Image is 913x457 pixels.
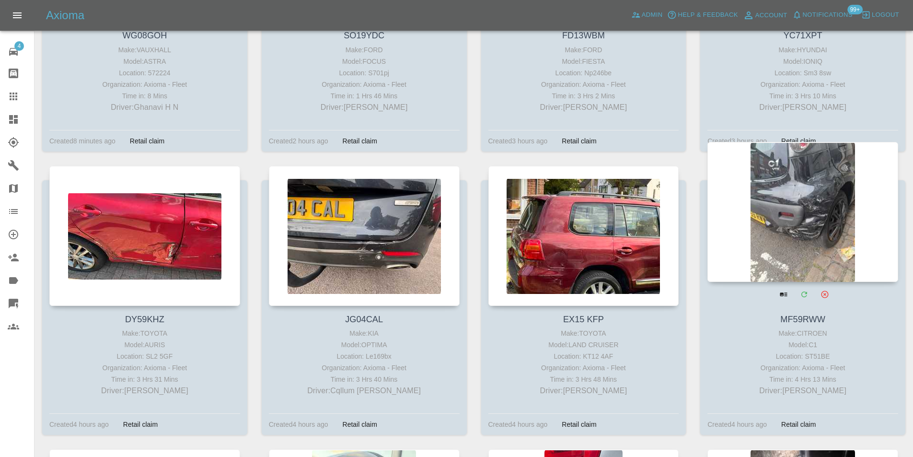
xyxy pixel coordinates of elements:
div: Model: AURIS [52,339,238,351]
div: Organization: Axioma - Fleet [271,79,457,90]
a: Account [740,8,790,23]
div: Time in: 3 Hrs 31 Mins [52,374,238,385]
div: Organization: Axioma - Fleet [52,362,238,374]
div: Model: FOCUS [271,56,457,67]
div: Retail claim [555,135,603,147]
a: MF59RWW [780,315,825,324]
p: Driver: [PERSON_NAME] [491,385,677,397]
div: Make: CITROEN [710,328,896,339]
div: Location: ST51BE [710,351,896,362]
div: Retail claim [555,419,603,430]
div: Created 4 hours ago [488,419,548,430]
div: Model: C1 [710,339,896,351]
div: Created 3 hours ago [707,135,767,147]
a: Modify [794,284,814,304]
a: WG08GOH [122,31,167,40]
div: Make: KIA [271,328,457,339]
span: Account [755,10,787,21]
p: Driver: [PERSON_NAME] [710,385,896,397]
div: Location: SL2 5GF [52,351,238,362]
div: Created 2 hours ago [269,135,328,147]
div: Location: Sm3 8sw [710,67,896,79]
div: Time in: 3 Hrs 48 Mins [491,374,677,385]
div: Location: 572224 [52,67,238,79]
div: Organization: Axioma - Fleet [491,362,677,374]
div: Time in: 8 Mins [52,90,238,102]
p: Driver: [PERSON_NAME] [710,102,896,113]
a: EX15 KFP [563,315,604,324]
div: Location: KT12 4AF [491,351,677,362]
div: Created 4 hours ago [269,419,328,430]
div: Location: Le169bx [271,351,457,362]
button: Open drawer [6,4,29,27]
a: View [774,284,793,304]
p: Driver: Ghanavi H N [52,102,238,113]
div: Retail claim [774,135,823,147]
div: Model: IONIQ [710,56,896,67]
div: Make: HYUNDAI [710,44,896,56]
a: DY59KHZ [125,315,164,324]
a: FD13WBM [562,31,605,40]
div: Time in: 1 Hrs 46 Mins [271,90,457,102]
div: Organization: Axioma - Fleet [491,79,677,90]
div: Location: S701pj [271,67,457,79]
div: Time in: 3 Hrs 40 Mins [271,374,457,385]
span: Logout [872,10,899,21]
div: Model: FIESTA [491,56,677,67]
div: Created 4 hours ago [707,419,767,430]
a: JG04CAL [345,315,383,324]
div: Retail claim [335,135,384,147]
div: Model: OPTIMA [271,339,457,351]
button: Logout [859,8,901,23]
p: Driver: [PERSON_NAME] [52,385,238,397]
div: Model: ASTRA [52,56,238,67]
div: Created 4 hours ago [49,419,109,430]
div: Time in: 4 Hrs 13 Mins [710,374,896,385]
div: Organization: Axioma - Fleet [271,362,457,374]
div: Created 3 hours ago [488,135,548,147]
button: Notifications [790,8,855,23]
div: Make: FORD [491,44,677,56]
div: Make: TOYOTA [491,328,677,339]
div: Time in: 3 Hrs 2 Mins [491,90,677,102]
span: Admin [642,10,663,21]
span: Notifications [803,10,853,21]
p: Driver: [PERSON_NAME] [271,102,457,113]
div: Organization: Axioma - Fleet [710,79,896,90]
div: Make: TOYOTA [52,328,238,339]
div: Organization: Axioma - Fleet [710,362,896,374]
p: Driver: Cqllum [PERSON_NAME] [271,385,457,397]
div: Retail claim [116,419,165,430]
span: Help & Feedback [678,10,738,21]
a: SO19YDC [344,31,384,40]
div: Retail claim [774,419,823,430]
div: Location: Np246be [491,67,677,79]
p: Driver: [PERSON_NAME] [491,102,677,113]
div: Make: VAUXHALL [52,44,238,56]
a: YC71XPT [784,31,822,40]
a: Admin [629,8,665,23]
div: Time in: 3 Hrs 10 Mins [710,90,896,102]
h5: Axioma [46,8,84,23]
div: Created 8 minutes ago [49,135,116,147]
button: Archive [815,284,834,304]
div: Make: FORD [271,44,457,56]
div: Organization: Axioma - Fleet [52,79,238,90]
div: Model: LAND CRUISER [491,339,677,351]
span: 4 [14,41,24,51]
button: Help & Feedback [665,8,740,23]
div: Retail claim [123,135,172,147]
span: 99+ [847,5,863,14]
div: Retail claim [335,419,384,430]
